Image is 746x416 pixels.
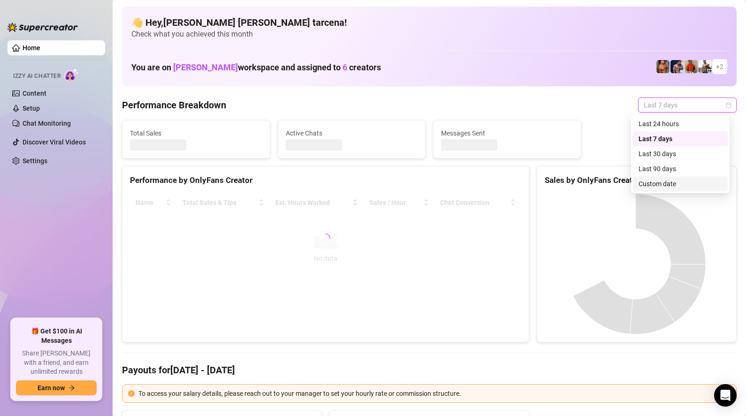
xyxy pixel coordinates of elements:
[633,176,728,191] div: Custom date
[130,174,521,187] div: Performance by OnlyFans Creator
[545,174,729,187] div: Sales by OnlyFans Creator
[23,157,47,165] a: Settings
[131,29,727,39] span: Check what you achieved this month
[726,102,731,108] span: calendar
[16,327,97,345] span: 🎁 Get $100 in AI Messages
[23,44,40,52] a: Home
[130,128,262,138] span: Total Sales
[173,62,238,72] span: [PERSON_NAME]
[633,146,728,161] div: Last 30 days
[131,62,381,73] h1: You are on workspace and assigned to creators
[716,61,723,72] span: + 2
[639,119,722,129] div: Last 24 hours
[633,131,728,146] div: Last 7 days
[69,385,75,391] span: arrow-right
[13,72,61,81] span: Izzy AI Chatter
[633,116,728,131] div: Last 24 hours
[23,90,46,97] a: Content
[343,62,347,72] span: 6
[8,23,78,32] img: logo-BBDzfeDw.svg
[670,60,684,73] img: Axel
[644,98,731,112] span: Last 7 days
[38,384,65,392] span: Earn now
[639,134,722,144] div: Last 7 days
[286,128,418,138] span: Active Chats
[656,60,670,73] img: JG
[16,380,97,395] button: Earn nowarrow-right
[320,232,331,244] span: loading
[699,60,712,73] img: JUSTIN
[16,349,97,377] span: Share [PERSON_NAME] with a friend, and earn unlimited rewards
[714,384,737,407] div: Open Intercom Messenger
[685,60,698,73] img: Justin
[23,120,71,127] a: Chat Monitoring
[633,161,728,176] div: Last 90 days
[131,16,727,29] h4: 👋 Hey, [PERSON_NAME] [PERSON_NAME] tarcena !
[128,390,135,397] span: exclamation-circle
[23,138,86,146] a: Discover Viral Videos
[64,68,79,82] img: AI Chatter
[138,388,731,399] div: To access your salary details, please reach out to your manager to set your hourly rate or commis...
[122,363,737,377] h4: Payouts for [DATE] - [DATE]
[639,149,722,159] div: Last 30 days
[122,98,226,112] h4: Performance Breakdown
[23,105,40,112] a: Setup
[639,164,722,174] div: Last 90 days
[639,179,722,189] div: Custom date
[441,128,573,138] span: Messages Sent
